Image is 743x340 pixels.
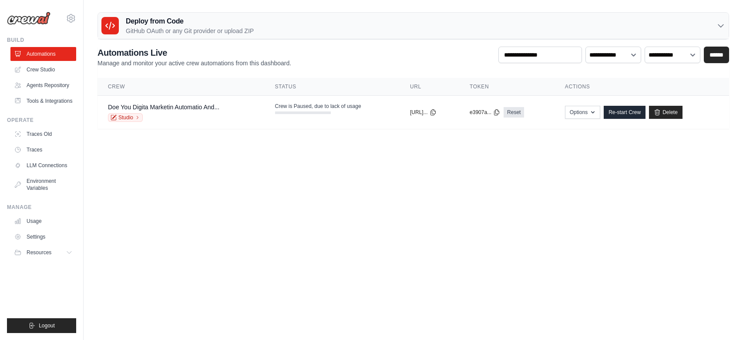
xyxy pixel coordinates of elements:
[97,47,291,59] h2: Automations Live
[10,214,76,228] a: Usage
[10,94,76,108] a: Tools & Integrations
[7,12,50,25] img: Logo
[10,78,76,92] a: Agents Repository
[604,106,646,119] a: Re-start Crew
[7,318,76,333] button: Logout
[97,59,291,67] p: Manage and monitor your active crew automations from this dashboard.
[10,230,76,244] a: Settings
[565,106,600,119] button: Options
[10,143,76,157] a: Traces
[108,113,143,122] a: Studio
[649,106,682,119] a: Delete
[27,249,51,256] span: Resources
[555,78,729,96] th: Actions
[275,103,361,110] span: Crew is Paused, due to lack of usage
[126,16,254,27] h3: Deploy from Code
[400,78,459,96] th: URL
[10,158,76,172] a: LLM Connections
[10,127,76,141] a: Traces Old
[97,78,265,96] th: Crew
[265,78,400,96] th: Status
[10,174,76,195] a: Environment Variables
[504,107,524,118] a: Reset
[470,109,500,116] button: e3907a...
[7,37,76,44] div: Build
[10,47,76,61] a: Automations
[10,63,76,77] a: Crew Studio
[10,246,76,259] button: Resources
[7,117,76,124] div: Operate
[108,104,219,111] a: Doe You Digita Marketin Automatio And...
[7,204,76,211] div: Manage
[39,322,55,329] span: Logout
[126,27,254,35] p: GitHub OAuth or any Git provider or upload ZIP
[459,78,555,96] th: Token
